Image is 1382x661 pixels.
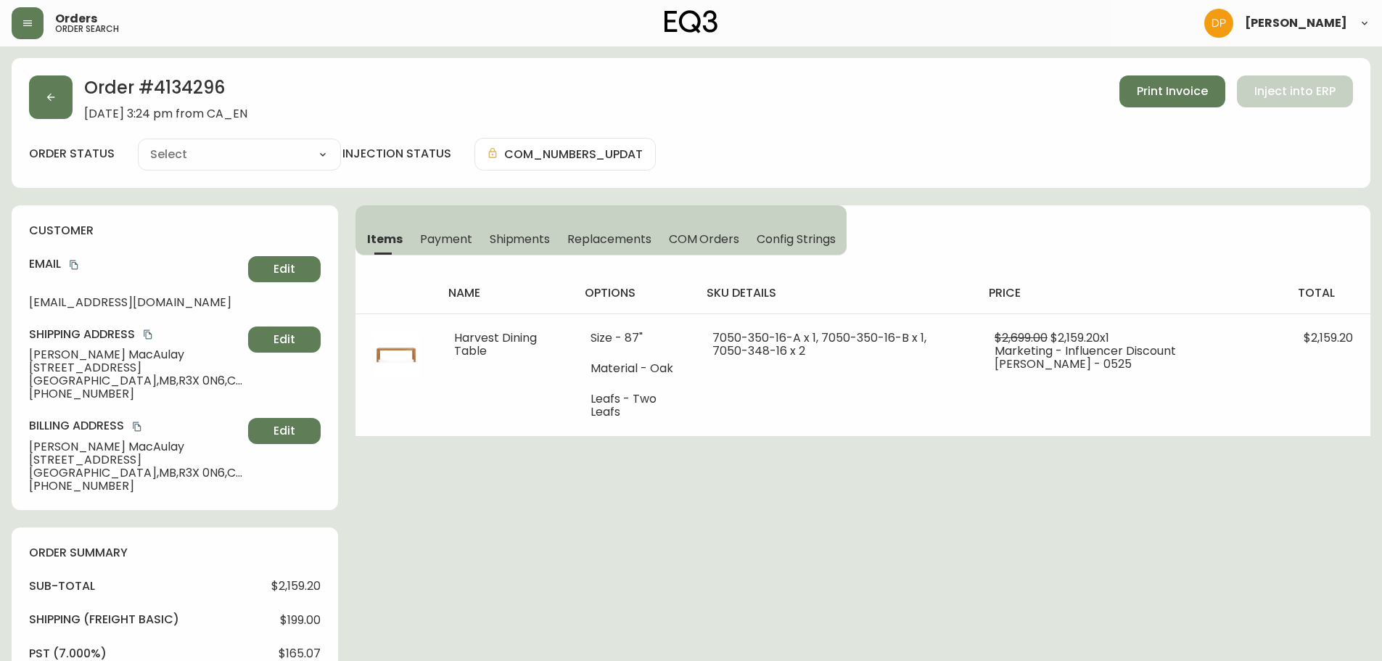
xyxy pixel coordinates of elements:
h4: price [989,285,1275,301]
h4: total [1298,285,1359,301]
h5: order search [55,25,119,33]
span: [DATE] 3:24 pm from CA_EN [84,107,247,120]
span: COM Orders [669,231,740,247]
span: 7050-350-16-A x 1, 7050-350-16-B x 1, 7050-348-16 x 2 [712,329,926,359]
img: b0154ba12ae69382d64d2f3159806b19 [1204,9,1233,38]
h4: name [448,285,562,301]
img: 0ccc1e63-05dc-4fc2-bf49-a6b6130683fdOptional[5e7aecb5-3c28-41c7-8ba6-bb4ba723ea8d.jpg].jpg [373,332,419,378]
li: Material - Oak [591,362,678,375]
label: order status [29,146,115,162]
button: copy [67,258,81,272]
h4: injection status [342,146,451,162]
span: $2,159.20 [271,580,321,593]
h4: order summary [29,545,321,561]
h4: sub-total [29,578,95,594]
h2: Order # 4134296 [84,75,247,107]
span: Config Strings [757,231,835,247]
img: logo [665,10,718,33]
h4: Email [29,256,242,272]
h4: Shipping ( Freight Basic ) [29,612,179,628]
span: [PHONE_NUMBER] [29,480,242,493]
span: Marketing - Influencer Discount [PERSON_NAME] - 0525 [995,342,1176,372]
span: Items [367,231,403,247]
span: $2,159.20 x 1 [1050,329,1109,346]
h4: sku details [707,285,966,301]
span: $2,159.20 [1304,329,1353,346]
button: Edit [248,256,321,282]
span: [GEOGRAPHIC_DATA] , MB , R3X 0N6 , CA [29,374,242,387]
span: [PHONE_NUMBER] [29,387,242,401]
span: [STREET_ADDRESS] [29,453,242,467]
span: [EMAIL_ADDRESS][DOMAIN_NAME] [29,296,242,309]
button: Edit [248,418,321,444]
span: $2,699.00 [995,329,1048,346]
span: [GEOGRAPHIC_DATA] , MB , R3X 0N6 , CA [29,467,242,480]
span: [PERSON_NAME] [1245,17,1347,29]
button: Edit [248,327,321,353]
span: Edit [273,261,295,277]
span: Harvest Dining Table [454,329,537,359]
button: copy [141,327,155,342]
li: Leafs - Two Leafs [591,393,678,419]
span: Orders [55,13,97,25]
span: [PERSON_NAME] MacAulay [29,440,242,453]
span: Print Invoice [1137,83,1208,99]
span: [STREET_ADDRESS] [29,361,242,374]
span: Payment [420,231,472,247]
span: Edit [273,332,295,348]
h4: Shipping Address [29,327,242,342]
span: Replacements [567,231,651,247]
h4: customer [29,223,321,239]
h4: options [585,285,683,301]
button: Print Invoice [1119,75,1225,107]
span: Shipments [490,231,551,247]
button: copy [130,419,144,434]
span: $199.00 [280,614,321,627]
li: Size - 87" [591,332,678,345]
h4: Billing Address [29,418,242,434]
span: Edit [273,423,295,439]
span: $165.07 [279,647,321,660]
span: [PERSON_NAME] MacAulay [29,348,242,361]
